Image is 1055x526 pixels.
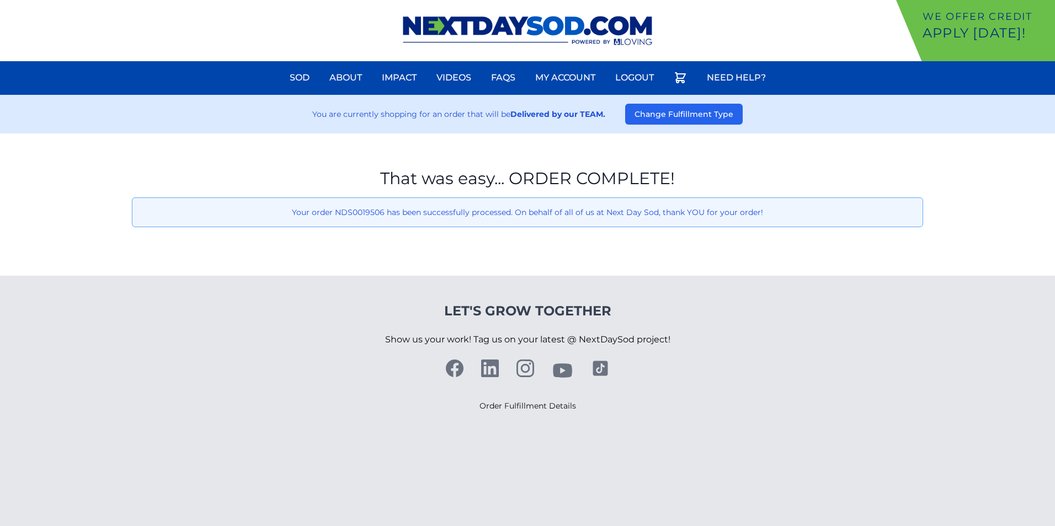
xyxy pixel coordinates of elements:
h4: Let's Grow Together [385,302,670,320]
a: FAQs [484,65,522,91]
p: Your order NDS0019506 has been successfully processed. On behalf of all of us at Next Day Sod, th... [141,207,914,218]
p: Apply [DATE]! [923,24,1051,42]
h1: That was easy... ORDER COMPLETE! [132,169,923,189]
p: We offer Credit [923,9,1051,24]
a: Impact [375,65,423,91]
button: Change Fulfillment Type [625,104,743,125]
a: Order Fulfillment Details [479,401,576,411]
a: About [323,65,369,91]
p: Show us your work! Tag us on your latest @ NextDaySod project! [385,320,670,359]
a: Logout [609,65,660,91]
a: Videos [430,65,478,91]
a: My Account [529,65,602,91]
a: Sod [283,65,316,91]
a: Need Help? [700,65,772,91]
strong: Delivered by our TEAM. [510,109,605,119]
